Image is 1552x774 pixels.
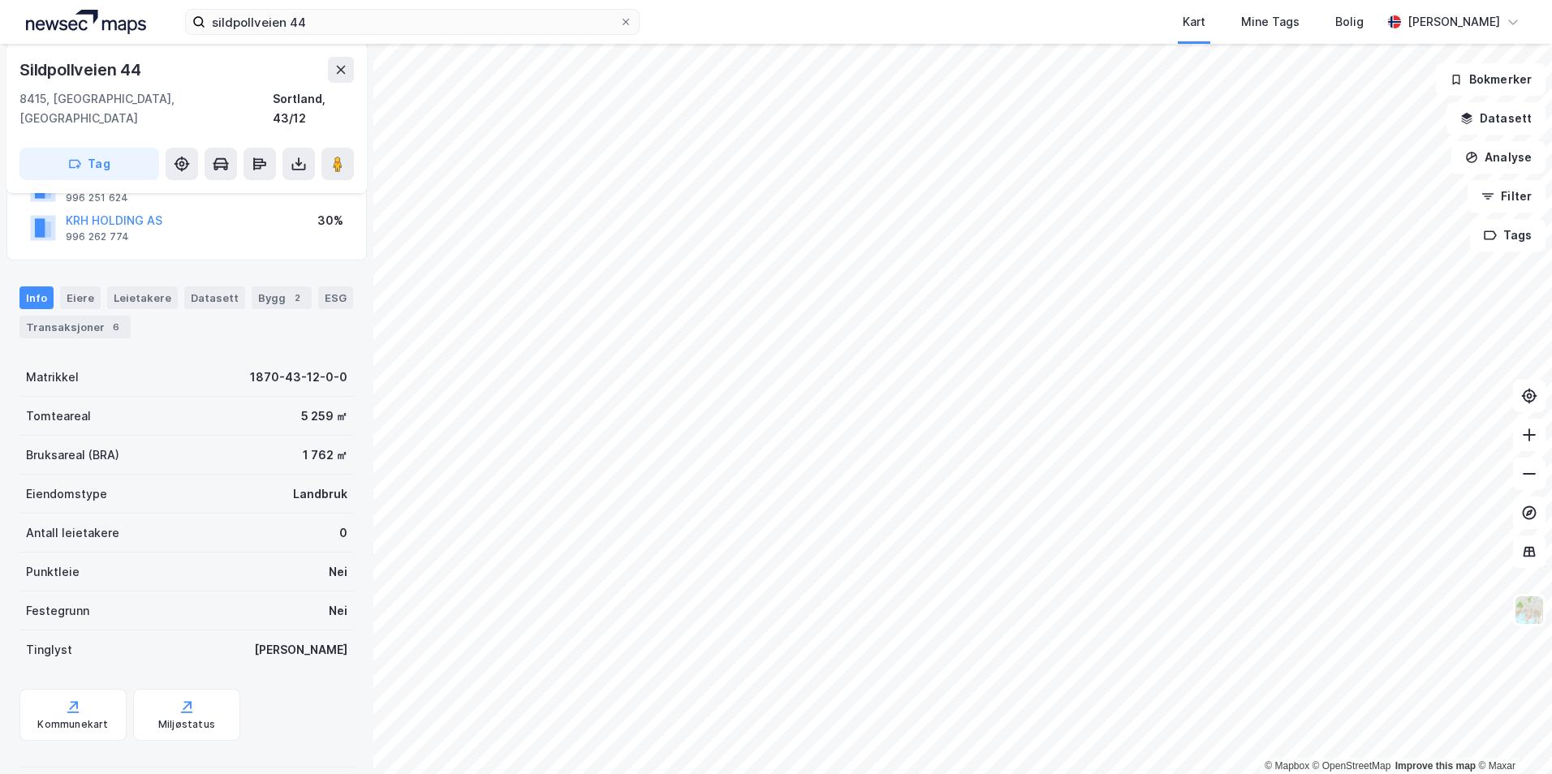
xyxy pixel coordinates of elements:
[19,286,54,309] div: Info
[1335,12,1364,32] div: Bolig
[26,406,91,426] div: Tomteareal
[301,406,347,426] div: 5 259 ㎡
[329,562,347,582] div: Nei
[1446,102,1546,135] button: Datasett
[108,319,124,335] div: 6
[1470,219,1546,252] button: Tags
[254,640,347,660] div: [PERSON_NAME]
[19,89,273,128] div: 8415, [GEOGRAPHIC_DATA], [GEOGRAPHIC_DATA]
[252,286,312,309] div: Bygg
[1395,760,1476,772] a: Improve this map
[205,10,619,34] input: Søk på adresse, matrikkel, gårdeiere, leietakere eller personer
[19,316,131,338] div: Transaksjoner
[60,286,101,309] div: Eiere
[1183,12,1205,32] div: Kart
[339,523,347,543] div: 0
[66,191,128,204] div: 996 251 624
[293,484,347,504] div: Landbruk
[1265,760,1309,772] a: Mapbox
[66,230,129,243] div: 996 262 774
[26,640,72,660] div: Tinglyst
[1436,63,1546,96] button: Bokmerker
[107,286,178,309] div: Leietakere
[26,484,107,504] div: Eiendomstype
[26,562,80,582] div: Punktleie
[26,601,89,621] div: Festegrunn
[1471,696,1552,774] iframe: Chat Widget
[1468,180,1546,213] button: Filter
[184,286,245,309] div: Datasett
[1241,12,1300,32] div: Mine Tags
[303,445,347,465] div: 1 762 ㎡
[1451,141,1546,174] button: Analyse
[26,445,119,465] div: Bruksareal (BRA)
[26,10,146,34] img: logo.a4113a55bc3d86da70a041830d287a7e.svg
[19,148,159,180] button: Tag
[318,286,353,309] div: ESG
[158,718,215,731] div: Miljøstatus
[273,89,354,128] div: Sortland, 43/12
[317,211,343,230] div: 30%
[37,718,108,731] div: Kommunekart
[329,601,347,621] div: Nei
[289,290,305,306] div: 2
[1408,12,1500,32] div: [PERSON_NAME]
[19,57,144,83] div: Sildpollveien 44
[26,523,119,543] div: Antall leietakere
[1514,595,1545,626] img: Z
[1313,760,1391,772] a: OpenStreetMap
[250,368,347,387] div: 1870-43-12-0-0
[1471,696,1552,774] div: Kontrollprogram for chat
[26,368,79,387] div: Matrikkel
